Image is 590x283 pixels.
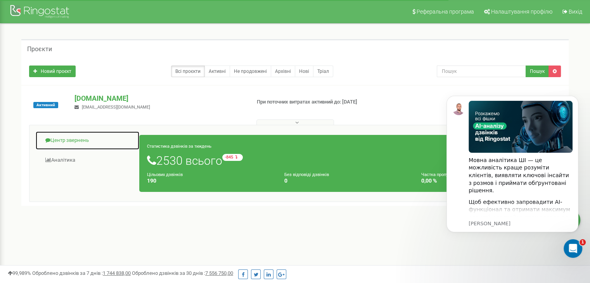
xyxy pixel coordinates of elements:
u: 7 556 750,00 [205,270,233,276]
span: [EMAIL_ADDRESS][DOMAIN_NAME] [82,105,150,110]
h4: 190 [147,178,273,184]
a: Всі проєкти [171,66,205,77]
small: -845 [222,154,243,161]
iframe: Intercom notifications повідомлення [435,84,590,262]
span: Оброблено дзвінків за 30 днів : [132,270,233,276]
button: Пошук [526,66,549,77]
h1: 2530 всього [147,154,547,167]
a: Активні [204,66,230,77]
a: Новий проєкт [29,66,76,77]
h4: 0 [284,178,410,184]
a: Тріал [313,66,333,77]
small: Статистика дзвінків за тиждень [147,144,211,149]
span: Активний [33,102,58,108]
input: Пошук [437,66,526,77]
span: Реферальна програма [417,9,474,15]
u: 1 744 838,00 [103,270,131,276]
a: Аналiтика [35,151,140,170]
small: Цільових дзвінків [147,172,183,177]
p: [DOMAIN_NAME] [74,93,244,104]
span: Вихід [569,9,582,15]
p: При поточних витратах активний до: [DATE] [257,98,381,106]
small: Без відповіді дзвінків [284,172,329,177]
h4: 0,00 % [421,178,547,184]
h5: Проєкти [27,46,52,53]
iframe: Intercom live chat [564,239,582,258]
a: Не продовжені [230,66,271,77]
a: Нові [295,66,313,77]
span: 1 [580,239,586,245]
a: Центр звернень [35,131,140,150]
span: Оброблено дзвінків за 7 днів : [32,270,131,276]
span: 99,989% [8,270,31,276]
a: Архівні [271,66,295,77]
span: Налаштування профілю [491,9,552,15]
small: Частка пропущених дзвінків [421,172,478,177]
